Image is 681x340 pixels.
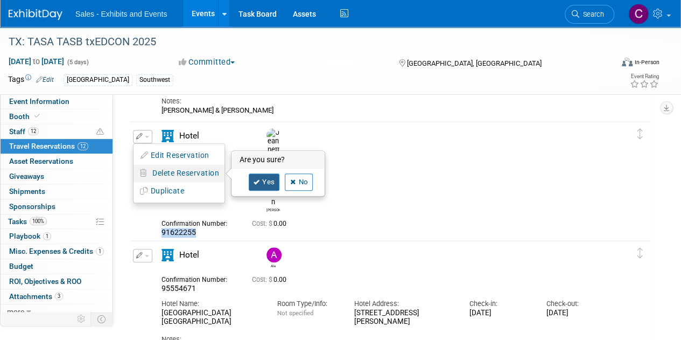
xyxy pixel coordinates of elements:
[162,299,261,309] div: Hotel Name:
[252,276,291,283] span: 0.00
[134,183,224,199] button: Duplicate
[8,217,47,226] span: Tasks
[579,10,604,18] span: Search
[162,96,607,106] div: Notes:
[9,97,69,106] span: Event Information
[565,5,614,24] a: Search
[162,106,607,115] div: [PERSON_NAME] & [PERSON_NAME]
[179,131,199,141] span: Hotel
[9,292,63,301] span: Attachments
[72,312,91,326] td: Personalize Event Tab Strip
[9,262,33,270] span: Budget
[546,299,607,309] div: Check-out:
[264,128,283,212] div: Jeannette (Jenny) Gerleman
[9,142,88,150] span: Travel Reservations
[637,248,643,259] i: Click and drag to move item
[5,32,604,52] div: TX: TASA TASB txEDCON 2025
[9,187,45,196] span: Shipments
[252,276,273,283] span: Cost: $
[136,74,173,86] div: Southwest
[43,232,51,240] span: 1
[354,309,453,327] div: [STREET_ADDRESS][PERSON_NAME]
[28,127,39,135] span: 12
[1,184,113,199] a: Shipments
[96,247,104,255] span: 1
[354,299,453,309] div: Hotel Address:
[96,127,104,137] span: Potential Scheduling Conflict -- at least one attendee is tagged in another overlapping event.
[546,309,607,318] div: [DATE]
[162,309,261,327] div: [GEOGRAPHIC_DATA] [GEOGRAPHIC_DATA]
[34,113,40,119] i: Booth reservation complete
[31,57,41,66] span: to
[175,57,239,68] button: Committed
[1,304,113,319] a: more
[277,309,313,317] span: Not specified
[9,202,55,211] span: Sponsorships
[30,217,47,225] span: 100%
[55,292,63,300] span: 3
[162,273,236,284] div: Confirmation Number:
[634,58,659,66] div: In-Person
[64,74,132,86] div: [GEOGRAPHIC_DATA]
[9,112,42,121] span: Booth
[9,172,44,181] span: Giveaways
[622,58,633,66] img: Format-Inperson.png
[469,299,530,309] div: Check-in:
[1,109,113,124] a: Booth
[252,220,273,227] span: Cost: $
[1,199,113,214] a: Sponsorships
[1,214,113,229] a: Tasks100%
[637,129,643,140] i: Click and drag to move item
[264,247,283,268] div: Ale Gonzalez
[266,206,280,212] div: Jeannette (Jenny) Gerleman
[266,262,280,268] div: Ale Gonzalez
[1,274,113,289] a: ROI, Objectives & ROO
[1,229,113,244] a: Playbook1
[179,250,199,260] span: Hotel
[66,59,89,66] span: (5 days)
[9,127,39,136] span: Staff
[134,148,224,163] button: Edit Reservation
[8,57,65,66] span: [DATE] [DATE]
[91,312,113,326] td: Toggle Event Tabs
[628,4,649,24] img: Christine Lurz
[1,124,113,139] a: Staff12
[8,74,54,86] td: Tags
[78,142,88,150] span: 12
[36,76,54,84] a: Edit
[7,307,24,316] span: more
[9,157,73,165] span: Asset Reservations
[469,309,530,318] div: [DATE]
[162,130,174,142] i: Hotel
[285,174,313,191] a: No
[162,284,196,293] span: 95554671
[1,154,113,169] a: Asset Reservations
[1,94,113,109] a: Event Information
[630,74,659,79] div: Event Rating
[406,59,541,67] span: [GEOGRAPHIC_DATA], [GEOGRAPHIC_DATA]
[162,249,174,261] i: Hotel
[1,289,113,304] a: Attachments3
[152,169,219,177] span: Delete Reservation
[162,217,236,228] div: Confirmation Number:
[266,247,282,262] img: Ale Gonzalez
[249,174,280,191] a: Yes
[277,299,338,309] div: Room Type/Info:
[1,169,113,184] a: Giveaways
[1,244,113,259] a: Misc. Expenses & Credits1
[75,10,167,18] span: Sales - Exhibits and Events
[9,232,51,240] span: Playbook
[9,9,62,20] img: ExhibitDay
[564,56,659,72] div: Event Format
[232,151,324,169] h3: Are you sure?
[1,259,113,274] a: Budget
[9,247,104,255] span: Misc. Expenses & Credits
[9,277,81,286] span: ROI, Objectives & ROO
[134,165,224,181] button: Delete Reservation
[1,139,113,154] a: Travel Reservations12
[266,128,280,206] img: Jeannette (Jenny) Gerleman
[162,228,196,237] span: 91622255
[252,220,291,227] span: 0.00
